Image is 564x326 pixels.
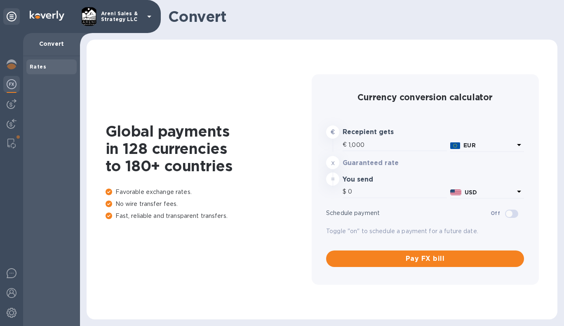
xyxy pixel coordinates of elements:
input: Amount [348,139,447,151]
span: Pay FX bill [333,254,517,264]
img: USD [450,189,461,195]
h3: You send [343,176,423,184]
b: Rates [30,64,46,70]
b: EUR [463,142,475,149]
p: Schedule payment [326,209,491,217]
h2: Currency conversion calculator [326,92,524,102]
strong: € [331,129,335,135]
div: = [326,172,339,186]
b: Off [491,210,500,216]
p: Favorable exchange rates. [106,188,312,196]
h1: Convert [168,8,551,25]
p: Fast, reliable and transparent transfers. [106,212,312,220]
h3: Recepient gets [343,128,423,136]
div: $ [343,186,348,198]
button: Pay FX bill [326,250,524,267]
div: € [343,139,348,151]
input: Amount [348,186,447,198]
p: Convert [30,40,73,48]
div: Unpin categories [3,8,20,25]
p: Toggle "on" to schedule a payment for a future date. [326,227,524,236]
h3: Guaranteed rate [343,159,423,167]
img: Logo [30,11,64,21]
div: x [326,156,339,169]
p: No wire transfer fees. [106,200,312,208]
h1: Global payments in 128 currencies to 180+ countries [106,123,312,175]
b: USD [465,189,477,196]
p: Areni Sales & Strategy LLC [101,11,142,22]
img: Foreign exchange [7,79,16,89]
